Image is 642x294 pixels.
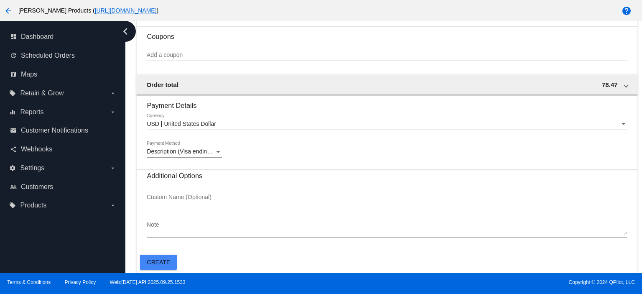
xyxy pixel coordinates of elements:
i: email [10,127,17,134]
a: update Scheduled Orders [10,49,116,62]
i: dashboard [10,33,17,40]
span: Retain & Grow [20,89,64,97]
span: Products [20,202,46,209]
a: dashboard Dashboard [10,30,116,43]
i: local_offer [9,90,16,97]
span: Maps [21,71,37,78]
h3: Payment Details [147,95,627,110]
span: Description (Visa ending in [DATE] (expires [CREDIT_CARD_DATA])) GatewayCustomerId (cus_T98K7fCEy... [147,148,601,155]
a: Terms & Conditions [7,279,51,285]
span: Order total [146,81,178,88]
input: Custom Name (Optional) [147,194,222,201]
i: settings [9,165,16,171]
span: USD | United States Dollar [147,120,216,127]
mat-expansion-panel-header: Order total 78.47 [136,74,637,95]
span: [PERSON_NAME] Products ( ) [18,7,158,14]
span: Dashboard [21,33,53,41]
a: Privacy Policy [65,279,96,285]
span: Webhooks [21,146,52,153]
i: arrow_drop_down [110,109,116,115]
span: Customers [21,183,53,191]
input: Add a coupon [147,52,627,59]
a: [URL][DOMAIN_NAME] [95,7,157,14]
mat-select: Payment Method [147,148,222,155]
span: Copyright © 2024 QPilot, LLC [328,279,635,285]
span: Customer Notifications [21,127,88,134]
a: Web:[DATE] API:2025.09.25.1533 [110,279,186,285]
i: arrow_drop_down [110,90,116,97]
i: share [10,146,17,153]
mat-icon: help [622,6,632,16]
h3: Additional Options [147,172,627,180]
i: local_offer [9,202,16,209]
i: people_outline [10,184,17,190]
a: map Maps [10,68,116,81]
i: arrow_drop_down [110,165,116,171]
a: share Webhooks [10,143,116,156]
i: equalizer [9,109,16,115]
mat-icon: arrow_back [3,6,13,16]
span: Create [147,259,171,266]
a: email Customer Notifications [10,124,116,137]
span: 78.47 [602,81,618,88]
span: Scheduled Orders [21,52,75,59]
mat-select: Currency [147,121,627,128]
i: chevron_left [119,25,132,38]
i: arrow_drop_down [110,202,116,209]
i: update [10,52,17,59]
span: Settings [20,164,44,172]
button: Create [140,255,177,270]
i: map [10,71,17,78]
span: Reports [20,108,43,116]
a: people_outline Customers [10,180,116,194]
h3: Coupons [147,26,627,41]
